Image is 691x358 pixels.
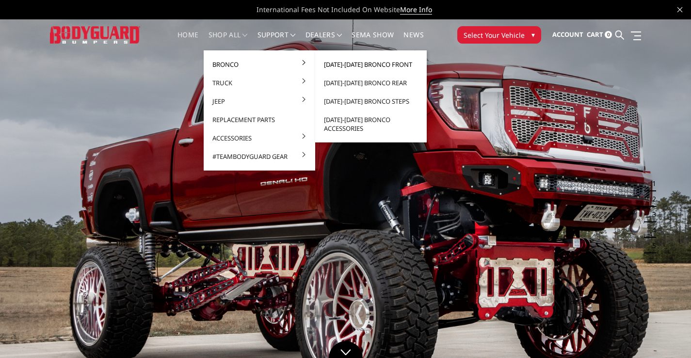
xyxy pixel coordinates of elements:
a: Account [552,22,583,48]
span: ▾ [531,30,535,40]
a: Home [177,31,198,50]
span: Select Your Vehicle [464,30,525,40]
a: Jeep [208,92,311,110]
a: SEMA Show [352,31,394,50]
button: 4 of 5 [646,222,656,238]
span: Account [552,30,583,39]
a: Accessories [208,129,311,147]
a: Truck [208,74,311,92]
a: [DATE]-[DATE] Bronco Front [319,55,423,74]
span: Cart [587,30,603,39]
button: 5 of 5 [646,238,656,253]
a: Cart 0 [587,22,612,48]
button: 1 of 5 [646,176,656,191]
a: More Info [400,5,432,15]
a: Dealers [305,31,342,50]
a: [DATE]-[DATE] Bronco Rear [319,74,423,92]
a: Support [257,31,296,50]
a: Click to Down [329,341,363,358]
img: BODYGUARD BUMPERS [50,26,141,44]
a: Replacement Parts [208,110,311,129]
a: shop all [209,31,248,50]
a: [DATE]-[DATE] Bronco Steps [319,92,423,110]
a: #TeamBodyguard Gear [208,147,311,166]
button: Select Your Vehicle [457,26,541,44]
a: [DATE]-[DATE] Bronco Accessories [319,110,423,138]
a: News [403,31,423,50]
button: 3 of 5 [646,207,656,222]
a: Bronco [208,55,311,74]
iframe: Chat Widget [643,311,691,358]
span: 0 [605,31,612,38]
button: 2 of 5 [646,191,656,207]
